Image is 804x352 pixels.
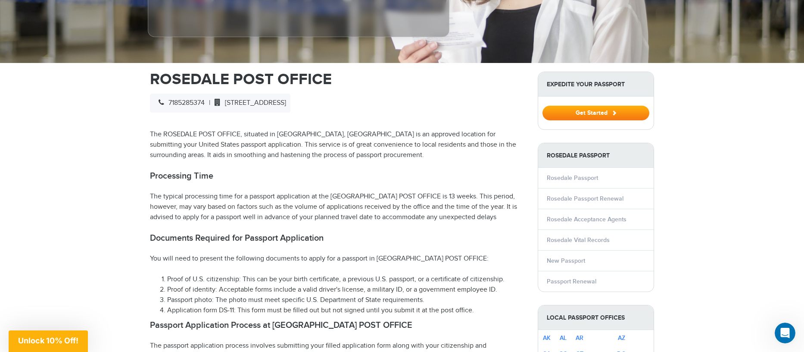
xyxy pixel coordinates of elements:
p: The typical processing time for a passport application at the [GEOGRAPHIC_DATA] POST OFFICE is 13... [150,192,525,223]
p: The ROSEDALE POST OFFICE, situated in [GEOGRAPHIC_DATA], [GEOGRAPHIC_DATA] is an approved locatio... [150,129,525,160]
a: AZ [618,334,625,342]
li: Passport photo: The photo must meet specific U.S. Department of State requirements. [167,295,525,305]
a: Rosedale Acceptance Agents [547,216,626,223]
a: Rosedale Passport [547,174,598,182]
li: Proof of U.S. citizenship: This can be your birth certificate, a previous U.S. passport, or a cer... [167,274,525,285]
h2: Documents Required for Passport Application [150,233,525,243]
div: | [150,94,290,113]
h2: Passport Application Process at [GEOGRAPHIC_DATA] POST OFFICE [150,320,525,330]
span: Unlock 10% Off! [18,336,78,345]
a: Passport Renewal [547,278,596,285]
a: AK [543,334,551,342]
li: Proof of identity: Acceptable forms include a valid driver's license, a military ID, or a governm... [167,285,525,295]
a: New Passport [547,257,585,264]
a: Get Started [542,109,649,116]
h2: Processing Time [150,171,525,181]
a: AL [560,334,567,342]
li: Application form DS-11: This form must be filled out but not signed until you submit it at the po... [167,305,525,316]
h1: ROSEDALE POST OFFICE [150,72,525,87]
a: Rosedale Vital Records [547,236,610,244]
strong: Expedite Your Passport [538,72,654,97]
a: Rosedale Passport Renewal [547,195,623,202]
span: 7185285374 [154,99,205,107]
span: [STREET_ADDRESS] [210,99,286,107]
button: Get Started [542,106,649,120]
p: You will need to present the following documents to apply for a passport in [GEOGRAPHIC_DATA] POS... [150,254,525,264]
strong: Local Passport Offices [538,305,654,330]
a: AR [576,334,583,342]
strong: Rosedale Passport [538,143,654,168]
div: Unlock 10% Off! [9,330,88,352]
iframe: Intercom live chat [775,323,795,343]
